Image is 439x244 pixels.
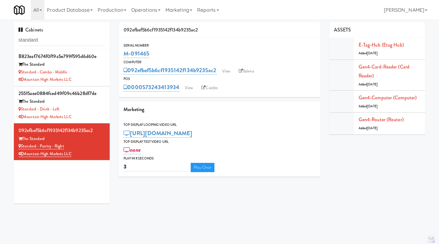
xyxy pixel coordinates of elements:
[359,104,378,109] span: Added
[359,63,409,80] a: Gen4-card-reader (Card Reader)
[18,35,105,46] input: Search cabinets
[191,163,214,172] a: Play Once
[367,104,378,109] span: [DATE]
[18,52,105,61] div: b823eaf7674f0f19a5e799f595d6d60e
[124,76,315,82] div: POS
[124,139,315,145] div: Top Display Test Video Url
[367,51,378,56] span: [DATE]
[198,83,221,93] a: Castles
[18,98,105,105] div: The Standard
[18,89,105,98] div: 25515aee0884fced49f09c46b28df7de
[18,77,71,82] a: Mountain High Markets LLC
[124,49,149,58] a: M-091465
[367,126,378,130] span: [DATE]
[18,126,105,135] div: 092efbef5b6cf1935142f134b9235ac2
[359,82,378,87] span: Added
[18,61,105,68] div: The Standard
[18,114,71,120] a: Mountain High Markets LLC
[18,26,43,33] span: Cabinets
[124,129,192,138] a: [URL][DOMAIN_NAME]
[14,86,110,123] li: 25515aee0884fced49f09c46b28df7deThe Standard Standard - Drink - LeftMountain High Markets LLC
[182,83,196,93] a: View
[124,83,179,92] a: 0000573243413934
[124,122,315,128] div: Top Display Looping Video Url
[18,151,71,157] a: Mountain High Markets LLC
[14,123,110,160] li: 092efbef5b6cf1935142f134b9235ac2The Standard Standard - Pantry - RightMountain High Markets LLC
[124,43,315,49] div: Serial Number
[14,49,110,86] li: b823eaf7674f0f19a5e799f595d6d60eThe Standard Standard - Combo - MiddleMountain High Markets LLC
[14,5,25,15] img: Micromart
[18,69,67,75] a: Standard - Combo - Middle
[359,94,417,101] a: Gen4-computer (Computer)
[18,106,59,112] a: Standard - Drink - Left
[334,26,351,33] span: ASSETS
[124,155,315,162] div: Play in X seconds
[359,116,404,123] a: Gen4-router (Router)
[359,51,378,56] span: Added
[359,126,378,130] span: Added
[367,82,378,87] span: [DATE]
[124,66,216,75] a: 092efbef5b6cf1935142f134b9235ac2
[219,67,233,76] a: View
[124,59,315,65] div: Computer
[18,135,105,143] div: The Standard
[359,41,404,48] a: E-tag-hub (Etag Hub)
[236,67,257,76] a: Balena
[124,146,140,154] a: none
[124,106,144,113] span: Marketing
[119,22,320,38] div: 092efbef5b6cf1935142f134b9235ac2
[18,143,64,149] a: Standard - Pantry - Right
